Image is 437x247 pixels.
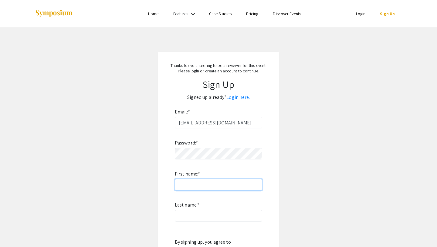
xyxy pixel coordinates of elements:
h1: Sign Up [164,78,273,90]
label: Last name: [175,200,199,210]
p: Please login or create an account to continue. [164,68,273,74]
a: Home [148,11,158,16]
a: Case Studies [209,11,232,16]
a: Login here. [226,94,250,100]
mat-icon: Expand Features list [189,10,197,18]
iframe: Chat [5,220,26,242]
label: Password: [175,138,198,148]
a: Pricing [246,11,259,16]
label: Email: [175,107,190,117]
a: Sign Up [380,11,395,16]
a: Features [173,11,188,16]
img: Symposium by ForagerOne [35,9,73,18]
a: Discover Events [273,11,301,16]
label: First name: [175,169,200,179]
a: Login [356,11,366,16]
p: Signed up already? [164,92,273,102]
p: Thanks for volunteering to be a reviewer for this event! [164,63,273,68]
